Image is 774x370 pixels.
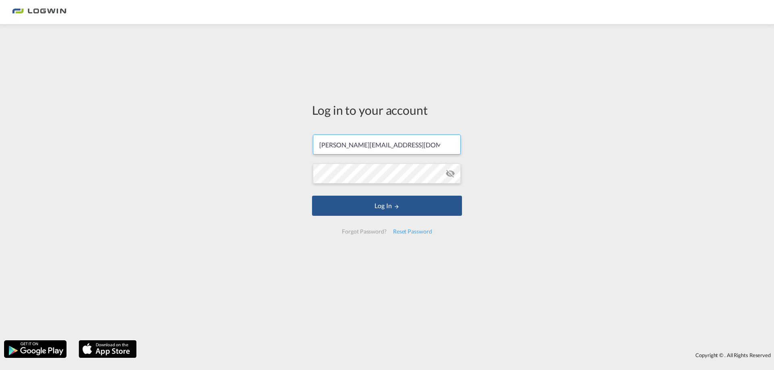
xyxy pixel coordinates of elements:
[445,169,455,178] md-icon: icon-eye-off
[141,348,774,362] div: Copyright © . All Rights Reserved
[78,339,137,359] img: apple.png
[390,224,435,239] div: Reset Password
[313,134,461,155] input: Enter email/phone number
[312,101,462,118] div: Log in to your account
[312,196,462,216] button: LOGIN
[12,3,67,21] img: bc73a0e0d8c111efacd525e4c8ad7d32.png
[3,339,67,359] img: google.png
[339,224,389,239] div: Forgot Password?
